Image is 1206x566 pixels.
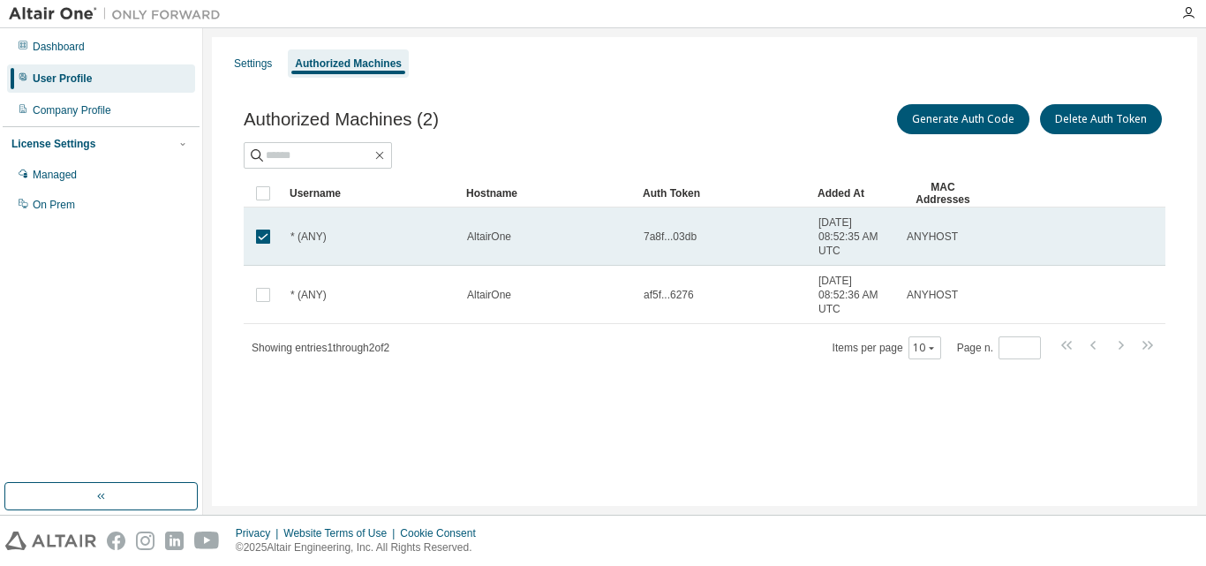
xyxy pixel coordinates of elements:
p: © 2025 Altair Engineering, Inc. All Rights Reserved. [236,540,486,555]
span: Showing entries 1 through 2 of 2 [252,342,389,354]
div: Cookie Consent [400,526,486,540]
img: facebook.svg [107,532,125,550]
img: instagram.svg [136,532,155,550]
span: AltairOne [467,230,511,244]
div: License Settings [11,137,95,151]
span: Authorized Machines (2) [244,109,439,130]
span: af5f...6276 [644,288,694,302]
div: Dashboard [33,40,85,54]
span: [DATE] 08:52:36 AM UTC [818,274,891,316]
span: ANYHOST [907,288,958,302]
div: Managed [33,168,77,182]
span: Page n. [957,336,1041,359]
div: Username [290,179,452,208]
img: altair_logo.svg [5,532,96,550]
div: Privacy [236,526,283,540]
img: Altair One [9,5,230,23]
div: Auth Token [643,179,803,208]
div: User Profile [33,72,92,86]
span: * (ANY) [290,230,327,244]
span: ANYHOST [907,230,958,244]
button: Delete Auth Token [1040,104,1162,134]
span: AltairOne [467,288,511,302]
span: 7a8f...03db [644,230,697,244]
button: 10 [913,341,937,355]
div: On Prem [33,198,75,212]
span: [DATE] 08:52:35 AM UTC [818,215,891,258]
div: Settings [234,57,272,71]
span: * (ANY) [290,288,327,302]
img: linkedin.svg [165,532,184,550]
button: Generate Auth Code [897,104,1029,134]
div: Website Terms of Use [283,526,400,540]
div: Company Profile [33,103,111,117]
img: youtube.svg [194,532,220,550]
div: Added At [818,179,892,208]
span: Items per page [833,336,941,359]
div: MAC Addresses [906,179,980,208]
div: Hostname [466,179,629,208]
div: Authorized Machines [295,57,402,71]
